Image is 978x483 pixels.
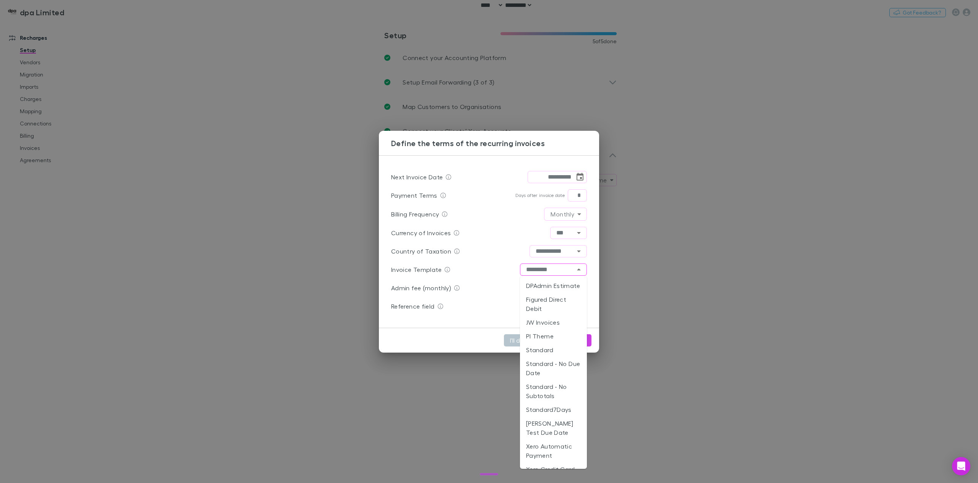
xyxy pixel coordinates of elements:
[544,208,586,220] div: Monthly
[520,329,587,343] li: PI Theme
[520,279,587,293] li: DPAdmin Estimate
[520,293,587,315] li: Figured Direct Debit
[520,357,587,380] li: Standard - No Due Date
[573,246,584,257] button: Open
[391,228,451,237] p: Currency of Invoices
[520,380,587,403] li: Standard - No Subtotals
[391,247,451,256] p: Country of Taxation
[520,343,587,357] li: Standard
[515,192,565,198] p: Days after invoice date
[520,462,587,476] li: Xero Credit Card
[520,416,587,439] li: [PERSON_NAME] Test Due Date
[504,334,556,346] button: I'll do this later
[575,172,585,182] button: Choose date, selected date is Oct 20, 2025
[391,265,442,274] p: Invoice Template
[391,302,435,311] p: Reference field
[391,283,451,293] p: Admin fee (monthly)
[391,191,437,200] p: Payment Terms
[391,210,439,219] p: Billing Frequency
[952,457,970,475] div: Open Intercom Messenger
[391,138,599,148] h3: Define the terms of the recurring invoices
[573,264,584,275] button: Close
[573,228,584,238] button: Open
[520,439,587,462] li: Xero Automatic Payment
[391,172,443,182] p: Next Invoice Date
[520,403,587,416] li: Standard7Days
[520,315,587,329] li: JW Invoices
